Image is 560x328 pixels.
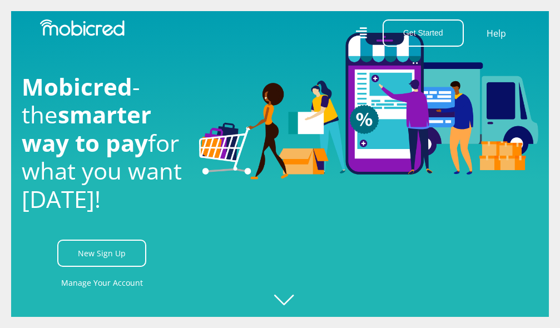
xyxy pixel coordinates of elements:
a: Help [486,26,507,41]
img: Mobicred [40,19,125,36]
img: Welcome to Mobicred [199,33,538,180]
h1: - the for what you want [DATE]! [22,73,183,213]
a: New Sign Up [57,240,146,267]
a: Manage Your Account [61,270,143,295]
span: Mobicred [22,71,132,102]
button: Get Started [383,19,464,47]
span: smarter way to pay [22,98,151,158]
